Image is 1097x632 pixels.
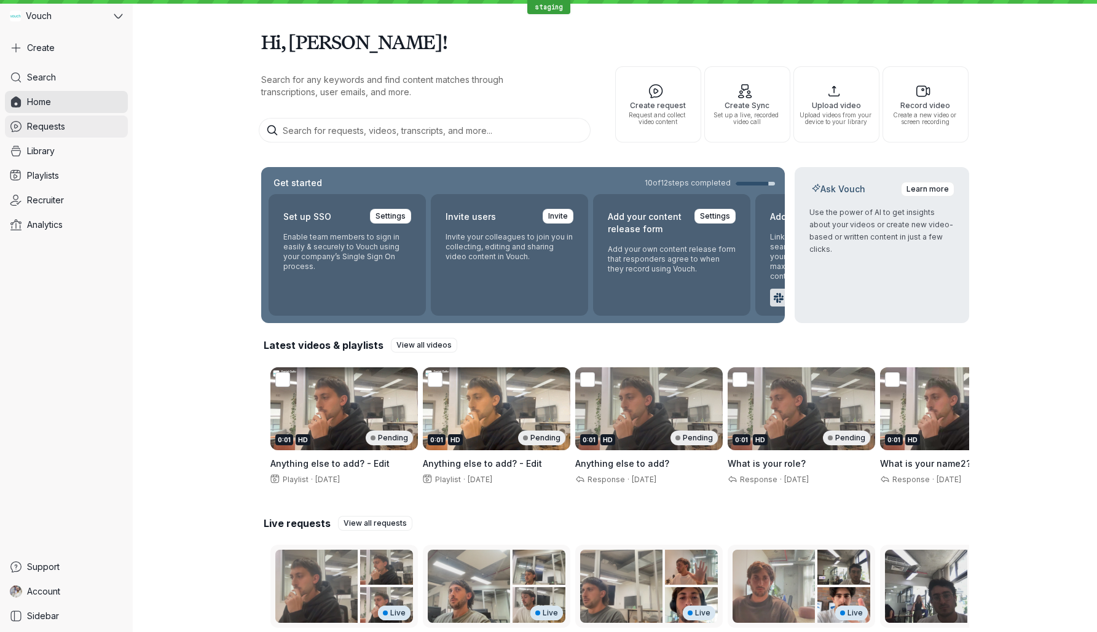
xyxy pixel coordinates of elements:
a: Gary Zurnamer avatarAccount [5,580,128,603]
h2: Get started [271,177,324,189]
span: Settings [700,210,730,222]
p: Enable team members to sign in easily & securely to Vouch using your company’s Single Sign On pro... [283,232,411,271]
h2: Latest videos & playlists [264,338,383,352]
div: 0:01 [428,434,446,445]
button: Create [5,37,128,59]
a: Library [5,140,128,162]
span: Create request [621,101,696,109]
div: 0:01 [275,434,293,445]
span: Create Sync [710,101,785,109]
div: 0:01 [885,434,903,445]
span: · [309,475,315,485]
span: Playlist [280,475,309,484]
button: Vouch avatarVouch [5,5,128,27]
span: What is your role? [728,458,806,469]
span: Anything else to add? [575,458,669,469]
img: Gary Zurnamer avatar [10,585,22,598]
div: HD [448,434,463,445]
span: Home [27,96,51,108]
a: Settings [370,209,411,224]
a: Support [5,556,128,578]
span: Record video [888,101,963,109]
span: Vouch [26,10,52,22]
span: Recruiter [27,194,64,206]
button: Create SyncSet up a live, recorded video call [704,66,790,142]
span: Support [27,561,60,573]
span: Account [27,585,60,598]
a: Learn more [901,182,954,197]
p: Search for any keywords and find content matches through transcriptions, user emails, and more. [261,74,556,98]
h2: Set up SSO [283,209,331,225]
a: View all videos [391,338,457,353]
span: Playlists [27,170,59,182]
span: Anything else to add? - Edit [270,458,390,469]
button: Record videoCreate a new video or screen recording [883,66,969,142]
h2: Invite users [446,209,496,225]
span: Response [585,475,625,484]
div: Vouch [5,5,111,27]
button: Upload videoUpload videos from your device to your library [793,66,879,142]
span: Request and collect video content [621,112,696,125]
span: Invite [548,210,568,222]
div: HD [296,434,310,445]
span: Upload videos from your device to your library [799,112,874,125]
a: Recruiter [5,189,128,211]
h2: Add integrations [770,209,841,225]
span: [DATE] [937,475,961,484]
img: Vouch avatar [10,10,21,21]
a: 10of12steps completed [645,178,775,188]
span: Create [27,42,55,54]
div: Pending [366,431,413,445]
span: Library [27,145,55,157]
span: What is your name2? [880,458,971,469]
span: Learn more [906,183,949,195]
span: Analytics [27,219,63,231]
a: Playlists [5,165,128,187]
span: View all videos [396,339,452,351]
input: Search for requests, videos, transcripts, and more... [259,118,591,142]
span: [DATE] [632,475,656,484]
span: Settings [375,210,406,222]
span: Response [890,475,930,484]
span: Response [737,475,777,484]
span: · [625,475,632,485]
div: HD [905,434,920,445]
h2: Ask Vouch [809,183,868,195]
a: Settings [694,209,736,224]
a: Invite [543,209,573,224]
a: View all requests [338,516,412,531]
span: · [777,475,784,485]
p: Add your own content release form that responders agree to when they record using Vouch. [608,244,736,274]
a: Analytics [5,214,128,236]
h2: Live requests [264,517,331,530]
div: 0:01 [733,434,750,445]
p: Invite your colleagues to join you in collecting, editing and sharing video content in Vouch. [446,232,573,262]
a: Requests [5,115,128,138]
span: 10 of 12 steps completed [645,178,731,188]
span: Create a new video or screen recording [888,112,963,125]
div: HD [600,434,615,445]
div: HD [753,434,768,445]
span: [DATE] [315,475,340,484]
span: Upload video [799,101,874,109]
p: Use the power of AI to get insights about your videos or create new video-based or written conten... [809,206,954,256]
span: [DATE] [468,475,492,484]
div: Pending [823,431,870,445]
span: [DATE] [784,475,809,484]
button: Create requestRequest and collect video content [615,66,701,142]
a: Home [5,91,128,113]
span: View all requests [344,517,407,529]
span: Sidebar [27,610,59,622]
p: Link your preferred apps to seamlessly incorporate Vouch into your current workflows and maximize... [770,232,898,281]
span: · [461,475,468,485]
a: Sidebar [5,605,128,627]
div: Pending [518,431,565,445]
a: Search [5,66,128,88]
h2: Add your content release form [608,209,687,237]
span: Set up a live, recorded video call [710,112,785,125]
span: Playlist [433,475,461,484]
span: Requests [27,120,65,133]
div: Pending [670,431,718,445]
span: Anything else to add? - Edit [423,458,542,469]
span: Search [27,71,56,84]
